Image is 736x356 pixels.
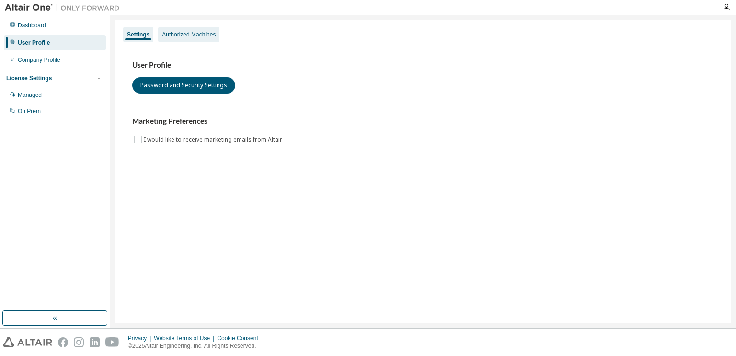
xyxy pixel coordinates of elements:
[5,3,125,12] img: Altair One
[18,91,42,99] div: Managed
[154,334,217,342] div: Website Terms of Use
[132,60,714,70] h3: User Profile
[18,39,50,47] div: User Profile
[90,337,100,347] img: linkedin.svg
[18,56,60,64] div: Company Profile
[6,74,52,82] div: License Settings
[105,337,119,347] img: youtube.svg
[128,342,264,350] p: © 2025 Altair Engineering, Inc. All Rights Reserved.
[217,334,264,342] div: Cookie Consent
[132,77,235,94] button: Password and Security Settings
[128,334,154,342] div: Privacy
[132,117,714,126] h3: Marketing Preferences
[18,107,41,115] div: On Prem
[127,31,149,38] div: Settings
[58,337,68,347] img: facebook.svg
[74,337,84,347] img: instagram.svg
[18,22,46,29] div: Dashboard
[144,134,284,145] label: I would like to receive marketing emails from Altair
[162,31,216,38] div: Authorized Machines
[3,337,52,347] img: altair_logo.svg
